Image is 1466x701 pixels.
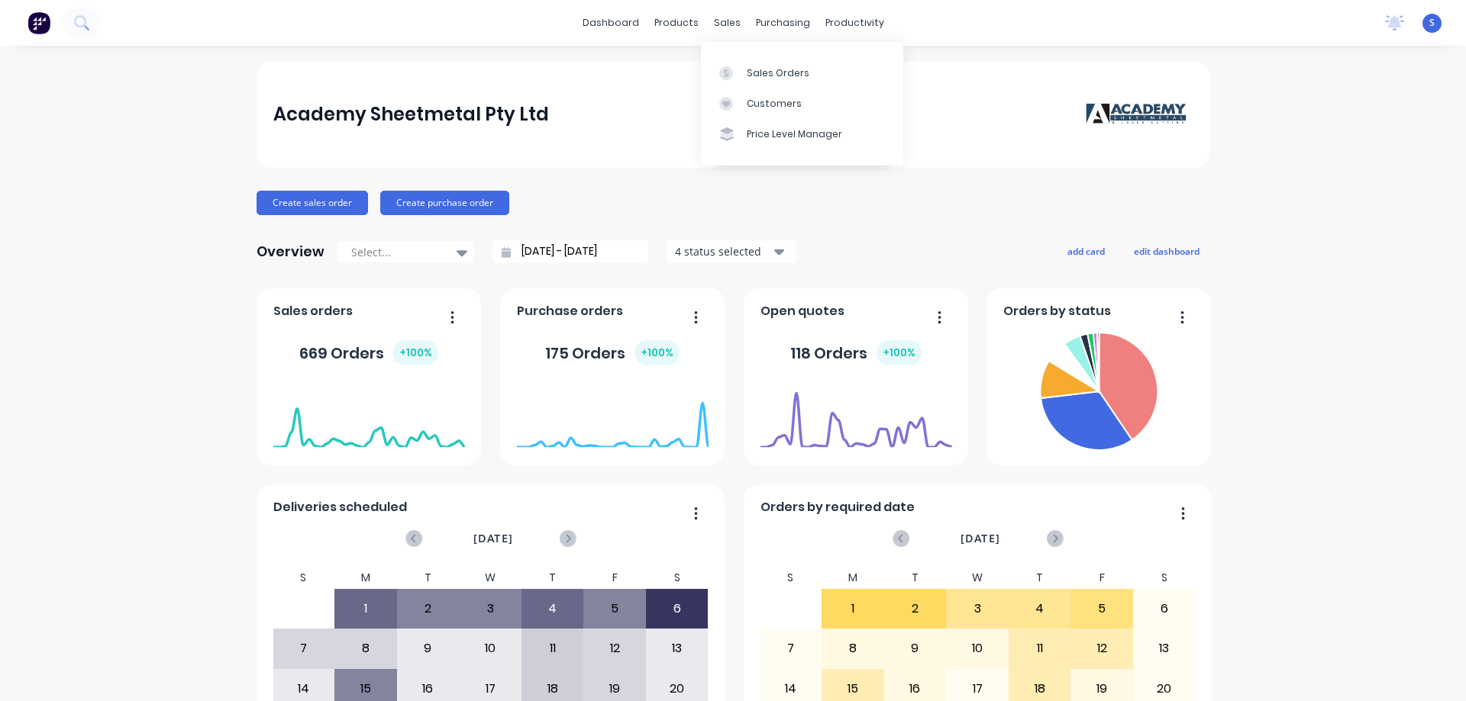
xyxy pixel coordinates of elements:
[1124,241,1209,261] button: edit dashboard
[1070,567,1133,589] div: F
[747,66,809,80] div: Sales Orders
[947,590,1008,628] div: 3
[961,530,1000,547] span: [DATE]
[393,340,438,365] div: + 100 %
[675,243,771,259] div: 4 status selected
[460,590,521,628] div: 3
[822,629,883,667] div: 8
[1133,567,1196,589] div: S
[335,629,396,667] div: 8
[760,498,915,516] span: Orders by required date
[522,629,583,667] div: 11
[1009,590,1070,628] div: 4
[647,11,706,34] div: products
[273,302,353,320] span: Sales orders
[398,590,459,628] div: 2
[647,590,708,628] div: 6
[706,11,748,34] div: sales
[584,629,645,667] div: 12
[1071,629,1132,667] div: 12
[335,590,396,628] div: 1
[473,530,513,547] span: [DATE]
[760,302,844,320] span: Open quotes
[667,240,796,263] button: 4 status selected
[545,340,680,365] div: 175 Orders
[748,11,818,34] div: purchasing
[818,11,892,34] div: productivity
[947,629,1008,667] div: 10
[701,57,903,88] a: Sales Orders
[747,97,802,111] div: Customers
[334,567,397,589] div: M
[635,340,680,365] div: + 100 %
[583,567,646,589] div: F
[877,340,922,365] div: + 100 %
[584,590,645,628] div: 5
[701,88,903,119] a: Customers
[273,567,335,589] div: S
[398,629,459,667] div: 9
[575,11,647,34] a: dashboard
[760,567,822,589] div: S
[27,11,50,34] img: Factory
[1071,590,1132,628] div: 5
[884,567,947,589] div: T
[1003,302,1111,320] span: Orders by status
[1009,567,1071,589] div: T
[273,99,549,130] div: Academy Sheetmetal Pty Ltd
[1058,241,1115,261] button: add card
[1086,103,1193,126] img: Academy Sheetmetal Pty Ltd
[397,567,460,589] div: T
[1134,590,1195,628] div: 6
[299,340,438,365] div: 669 Orders
[946,567,1009,589] div: W
[885,629,946,667] div: 9
[760,629,822,667] div: 7
[517,302,623,320] span: Purchase orders
[1009,629,1070,667] div: 11
[822,590,883,628] div: 1
[701,119,903,150] a: Price Level Manager
[257,236,325,267] div: Overview
[460,629,521,667] div: 10
[273,629,334,667] div: 7
[822,567,884,589] div: M
[522,590,583,628] div: 4
[521,567,584,589] div: T
[790,340,922,365] div: 118 Orders
[646,567,709,589] div: S
[459,567,521,589] div: W
[747,127,842,141] div: Price Level Manager
[1134,629,1195,667] div: 13
[380,191,509,215] button: Create purchase order
[257,191,368,215] button: Create sales order
[647,629,708,667] div: 13
[885,590,946,628] div: 2
[1429,16,1435,30] span: S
